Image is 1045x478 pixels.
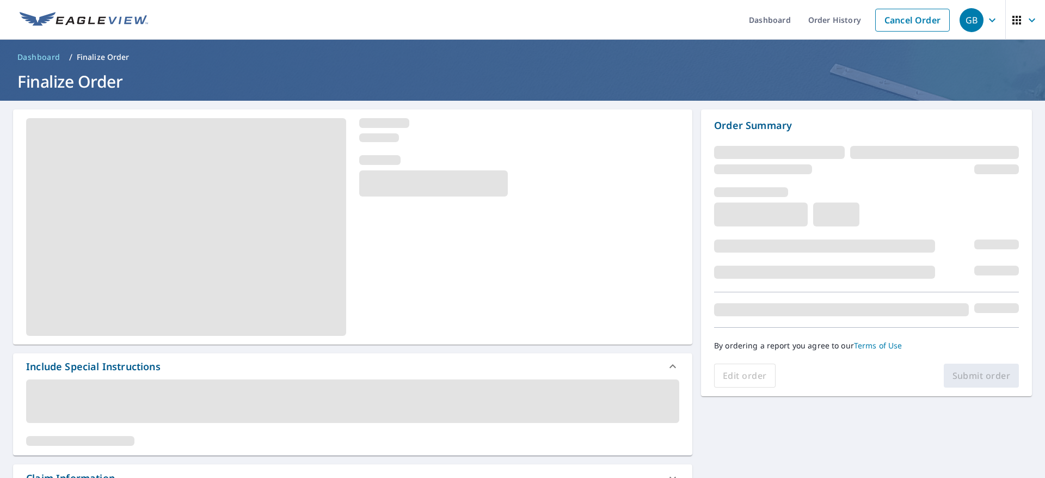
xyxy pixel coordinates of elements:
[26,359,161,374] div: Include Special Instructions
[13,353,692,379] div: Include Special Instructions
[714,341,1019,351] p: By ordering a report you agree to our
[875,9,950,32] a: Cancel Order
[13,48,1032,66] nav: breadcrumb
[13,70,1032,93] h1: Finalize Order
[13,48,65,66] a: Dashboard
[960,8,983,32] div: GB
[854,340,902,351] a: Terms of Use
[17,52,60,63] span: Dashboard
[69,51,72,64] li: /
[714,118,1019,133] p: Order Summary
[20,12,148,28] img: EV Logo
[77,52,130,63] p: Finalize Order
